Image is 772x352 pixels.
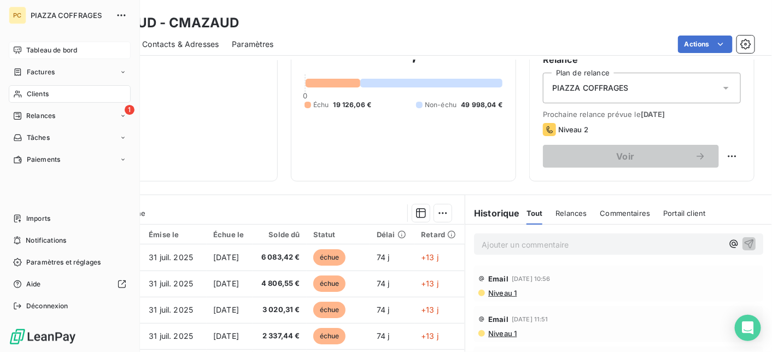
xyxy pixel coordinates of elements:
span: Tout [527,209,543,218]
h3: MAZAUD - CMAZAUD [96,13,239,33]
span: Paramètres [232,39,274,50]
span: 3 020,31 € [259,304,300,315]
span: [DATE] [641,110,665,119]
span: Voir [556,152,695,161]
span: Niveau 1 [487,289,517,297]
span: échue [313,328,346,344]
span: 49 998,04 € [461,100,502,110]
span: 74 j [377,253,390,262]
span: PIAZZA COFFRAGES [552,83,628,93]
span: +13 j [421,279,438,288]
span: 1 [125,105,134,115]
h6: Historique [465,207,520,220]
span: 6 083,42 € [259,252,300,263]
span: Niveau 1 [487,329,517,338]
span: Paramètres et réglages [26,257,101,267]
button: Voir [543,145,719,168]
span: 19 126,06 € [334,100,372,110]
span: [DATE] [213,253,239,262]
div: Retard [421,230,458,239]
span: [DATE] 11:51 [512,316,548,322]
div: Statut [313,230,364,239]
span: Email [488,315,508,324]
span: PIAZZA COFFRAGES [31,11,109,20]
div: Échue le [213,230,246,239]
span: 2 337,44 € [259,331,300,342]
span: Portail client [663,209,705,218]
span: Tableau de bord [26,45,77,55]
span: échue [313,275,346,292]
a: Aide [9,275,131,293]
span: échue [313,302,346,318]
span: 74 j [377,305,390,314]
span: 0 [303,91,307,100]
span: échue [313,249,346,266]
button: Actions [678,36,733,53]
span: 31 juil. 2025 [149,305,193,314]
div: Émise le [149,230,200,239]
span: 74 j [377,331,390,341]
span: +13 j [421,331,438,341]
span: Non-échu [425,100,457,110]
div: PC [9,7,26,24]
span: Imports [26,214,50,224]
span: Déconnexion [26,301,68,311]
span: Prochaine relance prévue le [543,110,741,119]
span: 31 juil. 2025 [149,279,193,288]
span: Notifications [26,236,66,245]
span: 74 j [377,279,390,288]
span: Relances [555,209,587,218]
span: 31 juil. 2025 [149,253,193,262]
div: Délai [377,230,408,239]
span: Clients [27,89,49,99]
span: 4 806,55 € [259,278,300,289]
span: Échu [313,100,329,110]
span: Relances [26,111,55,121]
div: Open Intercom Messenger [735,315,761,341]
img: Logo LeanPay [9,328,77,345]
span: +13 j [421,305,438,314]
span: Commentaires [600,209,651,218]
span: [DATE] [213,331,239,341]
span: 31 juil. 2025 [149,331,193,341]
span: Paiements [27,155,60,165]
span: [DATE] [213,305,239,314]
div: Solde dû [259,230,300,239]
span: Niveau 2 [558,125,588,134]
span: Tâches [27,133,50,143]
span: Email [488,274,508,283]
span: +13 j [421,253,438,262]
span: [DATE] 10:56 [512,275,551,282]
span: [DATE] [213,279,239,288]
span: Aide [26,279,41,289]
span: Contacts & Adresses [142,39,219,50]
span: Factures [27,67,55,77]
